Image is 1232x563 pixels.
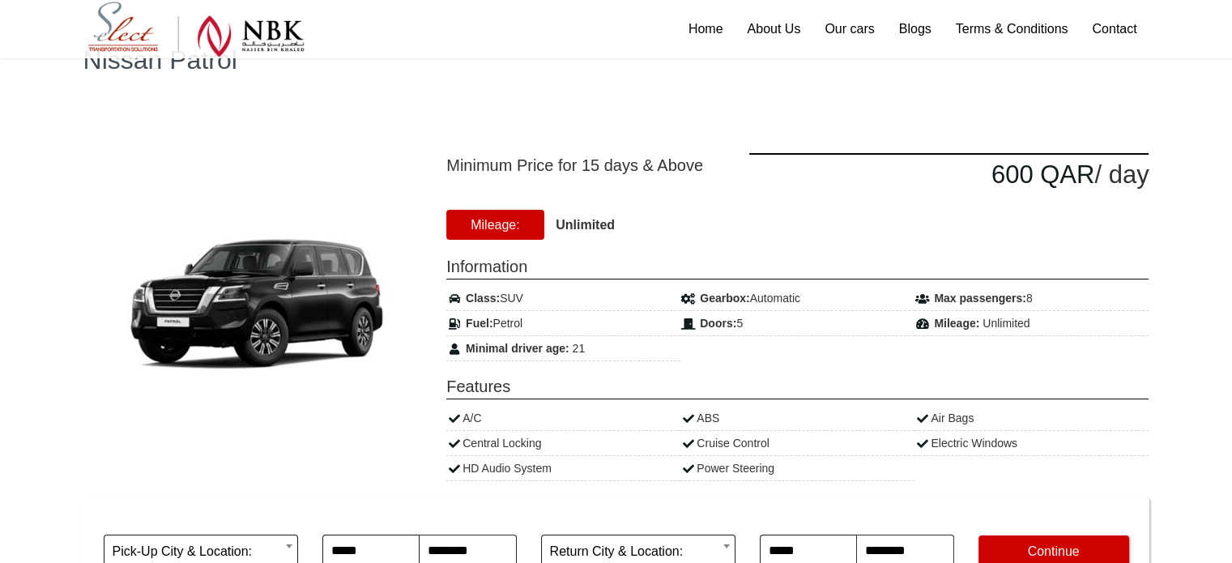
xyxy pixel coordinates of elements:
div: 8 [914,286,1149,311]
span: Pick-up Location [104,505,298,535]
div: Air Bags [914,406,1149,431]
strong: Mileage: [934,317,979,330]
div: Central Locking [446,431,680,456]
div: Petrol [446,311,680,336]
h1: Nissan Patrol [83,47,1149,73]
div: ABS [680,406,914,431]
strong: Fuel: [466,317,492,330]
div: SUV [446,286,680,311]
strong: Class: [466,292,500,305]
img: Nissan Patrol Titanium [99,204,407,403]
span: Return Location [541,505,735,535]
span: Mileage: [446,210,544,240]
div: / day [749,153,1149,195]
div: A/C [446,406,680,431]
span: Unlimited [983,317,1030,330]
div: Electric Windows [914,431,1149,456]
span: Pick-Up Date [322,505,517,535]
span: Minimum Price for 15 days & Above [446,153,725,177]
strong: Doors: [700,317,736,330]
div: Automatic [680,286,914,311]
div: 5 [680,311,914,336]
strong: Gearbox: [700,292,749,305]
div: HD Audio System [446,456,680,481]
span: Features [446,374,1149,399]
div: Cruise Control [680,431,914,456]
img: Select Rent a Car [87,2,305,58]
strong: Max passengers: [934,292,1026,305]
div: Power Steering [680,456,914,481]
span: 21 [573,342,586,355]
span: Return Date [760,505,954,535]
span: 600.00 QAR [991,160,1095,189]
span: Information [446,254,1149,279]
strong: Minimal driver age: [466,342,569,355]
strong: Unlimited [556,218,615,232]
